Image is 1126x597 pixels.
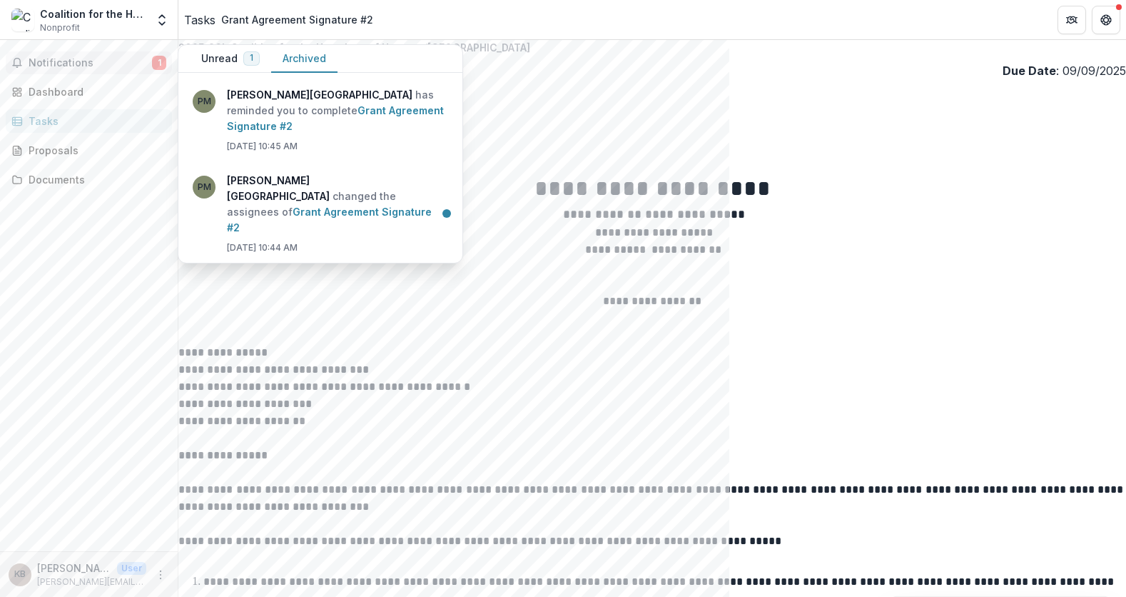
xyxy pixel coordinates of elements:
[11,9,34,31] img: Coalition for the Homeless of Houston/Harris County
[117,562,146,575] p: User
[1092,6,1120,34] button: Get Help
[152,6,172,34] button: Open entity switcher
[178,154,1126,171] p: [DATE] 10:44 AM
[152,566,169,583] button: More
[271,45,338,73] button: Archived
[14,570,26,579] div: Katina Baldwin
[29,84,161,99] div: Dashboard
[29,143,161,158] div: Proposals
[37,561,111,576] p: [PERSON_NAME]
[178,137,1126,154] p: : [PERSON_NAME] from Rockwell Fund
[1003,62,1126,79] p: : 09/09/2025
[29,57,152,69] span: Notifications
[227,87,448,134] p: has reminded you to complete
[1057,6,1086,34] button: Partners
[184,9,379,30] nav: breadcrumb
[227,173,448,236] p: changed the assignees of
[1003,64,1056,78] strong: Due Date
[190,45,271,73] button: Unread
[6,80,172,104] a: Dashboard
[178,40,1126,55] p: 2025 Q3L Coalition for the Homeless of Houston/[GEOGRAPHIC_DATA]
[37,576,146,588] p: [PERSON_NAME][EMAIL_ADDRESS][PERSON_NAME][DOMAIN_NAME]
[227,104,444,132] a: Grant Agreement Signature #2
[6,51,172,74] button: Notifications1
[40,21,80,34] span: Nonprofit
[227,206,432,234] a: Grant Agreement Signature #2
[152,56,166,70] span: 1
[250,53,253,63] span: 1
[6,109,172,133] a: Tasks
[6,139,172,162] a: Proposals
[6,168,172,191] a: Documents
[221,12,373,27] div: Grant Agreement Signature #2
[29,114,161,129] div: Tasks
[184,11,215,29] a: Tasks
[29,172,161,187] div: Documents
[40,6,146,21] div: Coalition for the Homeless of Houston/[GEOGRAPHIC_DATA]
